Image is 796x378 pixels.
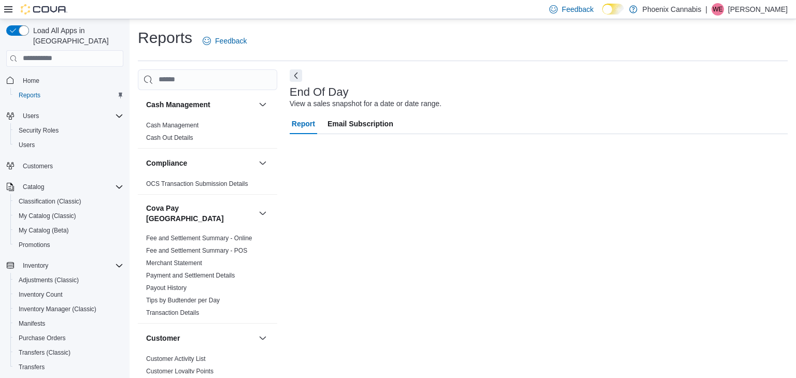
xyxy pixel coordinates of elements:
[19,91,40,99] span: Reports
[10,209,127,223] button: My Catalog (Classic)
[10,360,127,374] button: Transfers
[15,317,123,330] span: Manifests
[602,4,624,14] input: Dark Mode
[198,31,251,51] a: Feedback
[15,274,83,286] a: Adjustments (Classic)
[10,123,127,138] button: Security Roles
[292,113,315,134] span: Report
[10,194,127,209] button: Classification (Classic)
[146,309,199,317] span: Transaction Details
[146,272,235,279] a: Payment and Settlement Details
[19,363,45,371] span: Transfers
[146,235,252,242] a: Fee and Settlement Summary - Online
[19,197,81,206] span: Classification (Classic)
[15,195,123,208] span: Classification (Classic)
[728,3,788,16] p: [PERSON_NAME]
[15,210,80,222] a: My Catalog (Classic)
[138,232,277,323] div: Cova Pay [GEOGRAPHIC_DATA]
[15,139,39,151] a: Users
[15,303,123,315] span: Inventory Manager (Classic)
[23,112,39,120] span: Users
[257,332,269,344] button: Customer
[23,162,53,170] span: Customers
[2,109,127,123] button: Users
[19,290,63,299] span: Inventory Count
[146,180,248,188] span: OCS Transaction Submission Details
[15,303,101,315] a: Inventory Manager (Classic)
[712,3,724,16] div: Wael elrifai
[146,234,252,242] span: Fee and Settlement Summary - Online
[19,75,44,87] a: Home
[257,98,269,111] button: Cash Management
[19,181,123,193] span: Catalog
[10,273,127,287] button: Adjustments (Classic)
[146,309,199,316] a: Transaction Details
[146,134,193,142] span: Cash Out Details
[10,138,127,152] button: Users
[215,36,247,46] span: Feedback
[146,158,254,168] button: Compliance
[15,274,123,286] span: Adjustments (Classic)
[138,119,277,148] div: Cash Management
[19,212,76,220] span: My Catalog (Classic)
[19,276,79,284] span: Adjustments (Classic)
[2,158,127,173] button: Customers
[328,113,393,134] span: Email Subscription
[138,178,277,194] div: Compliance
[15,288,123,301] span: Inventory Count
[23,183,44,191] span: Catalog
[15,224,123,237] span: My Catalog (Beta)
[19,110,43,122] button: Users
[15,224,73,237] a: My Catalog (Beta)
[643,3,702,16] p: Phoenix Cannabis
[15,361,49,373] a: Transfers
[15,124,63,137] a: Security Roles
[146,333,254,343] button: Customer
[146,122,198,129] a: Cash Management
[15,239,123,251] span: Promotions
[562,4,593,14] span: Feedback
[146,158,187,168] h3: Compliance
[2,73,127,88] button: Home
[15,346,123,359] span: Transfers (Classic)
[15,124,123,137] span: Security Roles
[19,159,123,172] span: Customers
[2,258,127,273] button: Inventory
[146,297,220,304] a: Tips by Budtender per Day
[138,27,192,48] h1: Reports
[19,74,123,87] span: Home
[19,319,45,328] span: Manifests
[23,261,48,270] span: Inventory
[146,333,180,343] h3: Customer
[10,345,127,360] button: Transfers (Classic)
[146,259,202,267] a: Merchant Statement
[10,287,127,302] button: Inventory Count
[19,141,35,149] span: Users
[10,316,127,331] button: Manifests
[15,288,67,301] a: Inventory Count
[146,367,214,375] span: Customer Loyalty Points
[146,134,193,141] a: Cash Out Details
[146,355,206,363] span: Customer Activity List
[19,160,57,172] a: Customers
[15,317,49,330] a: Manifests
[713,3,722,16] span: We
[19,259,52,272] button: Inventory
[146,99,210,110] h3: Cash Management
[146,99,254,110] button: Cash Management
[146,284,187,292] a: Payout History
[19,348,70,357] span: Transfers (Classic)
[257,157,269,169] button: Compliance
[19,259,123,272] span: Inventory
[15,346,75,359] a: Transfers (Classic)
[290,98,442,109] div: View a sales snapshot for a date or date range.
[15,139,123,151] span: Users
[146,368,214,375] a: Customer Loyalty Points
[15,195,86,208] a: Classification (Classic)
[146,121,198,129] span: Cash Management
[146,296,220,304] span: Tips by Budtender per Day
[19,241,50,249] span: Promotions
[15,210,123,222] span: My Catalog (Classic)
[146,203,254,224] button: Cova Pay [GEOGRAPHIC_DATA]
